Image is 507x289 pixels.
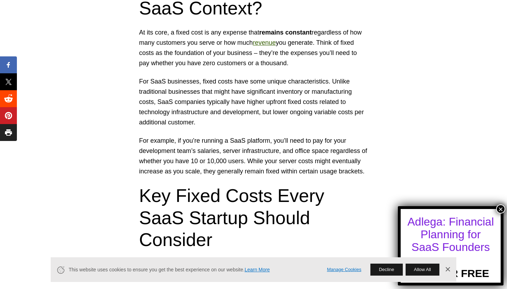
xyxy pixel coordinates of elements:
[496,204,505,214] button: Close
[406,264,439,276] button: Allow All
[412,256,489,279] a: TRY FOR FREE
[245,267,270,272] a: Learn More
[139,27,368,68] p: At its core, a fixed cost is any expense that regardless of how many customers you serve or how m...
[253,39,276,46] a: revenue
[327,266,362,273] a: Manage Cookies
[442,264,453,275] a: Dismiss Banner
[69,266,317,273] span: This website uses cookies to ensure you get the best experience on our website.
[139,76,368,127] p: For SaaS businesses, fixed costs have some unique characteristics. Unlike traditional businesses ...
[370,264,402,276] button: Decline
[407,215,494,253] div: Adlega: Financial Planning for SaaS Founders
[139,136,368,176] p: For example, if you’re running a SaaS platform, you’ll need to pay for your development team’s sa...
[139,185,368,251] h2: Key Fixed Costs Every SaaS Startup Should Consider
[259,29,312,36] strong: remains constant
[56,265,65,274] svg: Cookie Icon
